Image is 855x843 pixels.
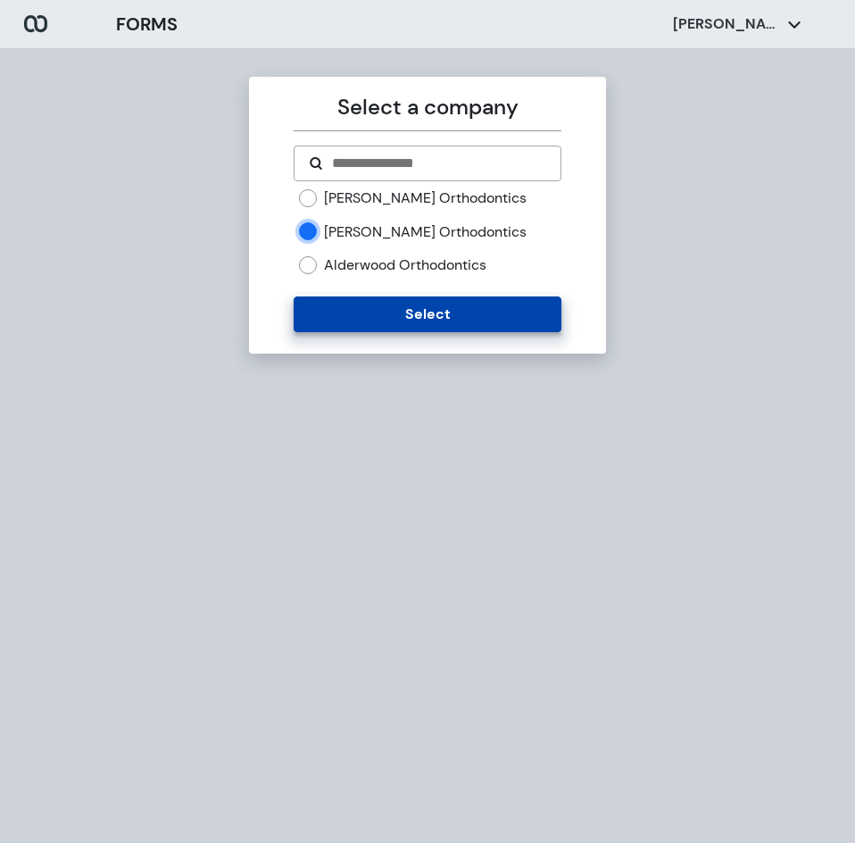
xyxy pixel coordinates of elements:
label: [PERSON_NAME] Orthodontics [324,222,527,242]
p: Select a company [294,91,560,123]
label: [PERSON_NAME] Orthodontics [324,188,527,208]
h3: FORMS [116,11,178,38]
button: Select [294,296,560,332]
p: [PERSON_NAME] [673,14,780,34]
input: Search [330,153,545,174]
label: Alderwood Orthodontics [324,255,486,275]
